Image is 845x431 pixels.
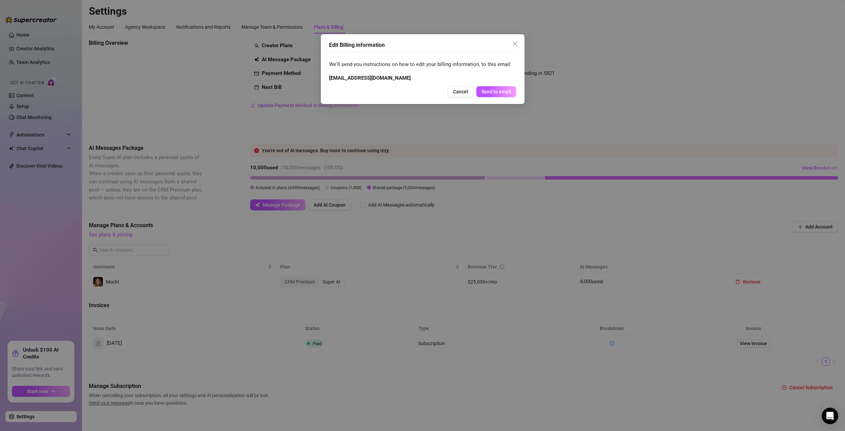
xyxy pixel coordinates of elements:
[329,75,411,81] strong: [EMAIL_ADDRESS][DOMAIN_NAME]
[509,41,520,47] span: Close
[476,86,516,97] button: Send to email
[448,86,474,97] button: Cancel
[453,89,468,94] span: Cancel
[329,61,516,69] span: We'll send you instructions on how to edit your billing information, to this email:
[329,41,516,49] div: Edit Billing information
[509,38,520,49] button: Close
[481,89,511,94] span: Send to email
[512,41,518,47] span: close
[822,408,838,424] div: Open Intercom Messenger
